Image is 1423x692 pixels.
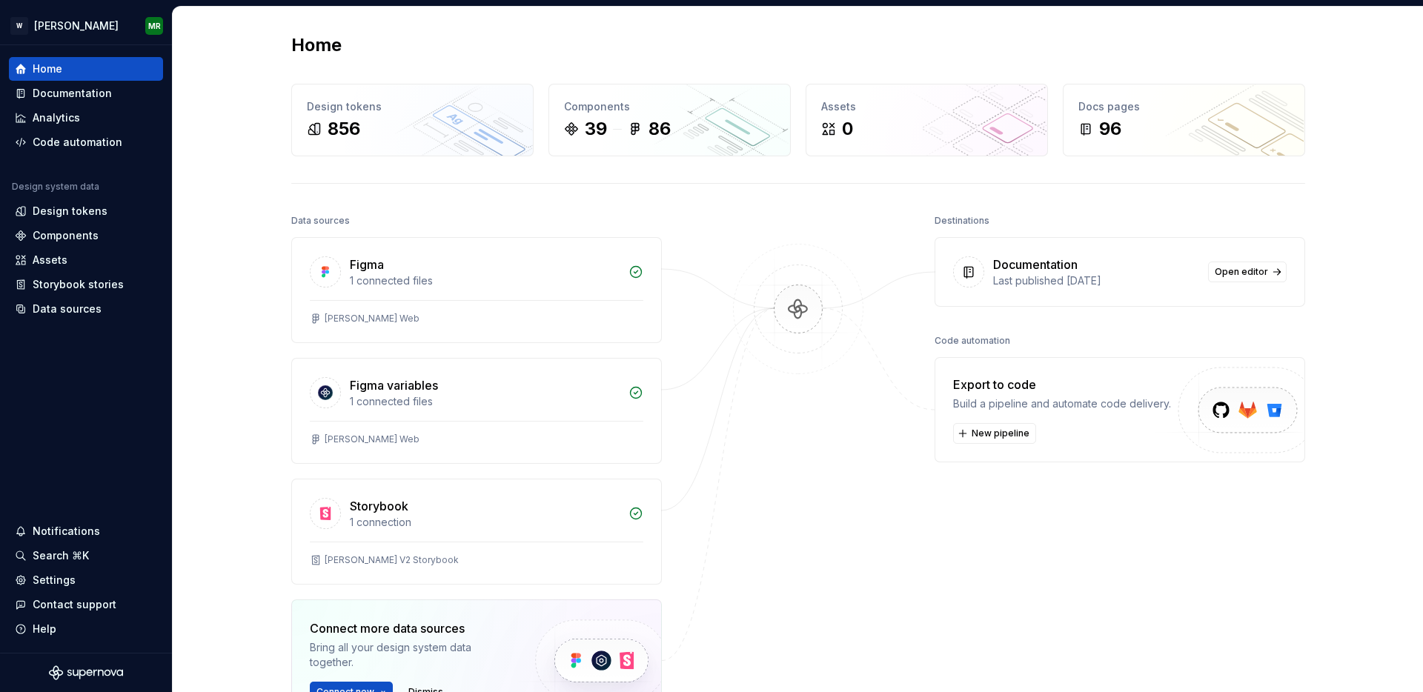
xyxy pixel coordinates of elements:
div: MR [148,20,161,32]
a: Components [9,224,163,247]
div: [PERSON_NAME] Web [325,313,419,325]
h2: Home [291,33,342,57]
div: [PERSON_NAME] [34,19,119,33]
div: Help [33,622,56,636]
a: Assets0 [806,84,1048,156]
div: Bring all your design system data together. [310,640,510,670]
div: Storybook stories [33,277,124,292]
svg: Supernova Logo [49,665,123,680]
a: Settings [9,568,163,592]
button: Search ⌘K [9,544,163,568]
button: New pipeline [953,423,1036,444]
a: Figma variables1 connected files[PERSON_NAME] Web [291,358,662,464]
div: Assets [33,253,67,267]
div: 0 [842,117,853,141]
a: Design tokens856 [291,84,534,156]
div: Data sources [33,302,102,316]
div: 1 connection [350,515,620,530]
div: Design tokens [307,99,518,114]
div: [PERSON_NAME] Web [325,433,419,445]
div: Docs pages [1078,99,1290,114]
div: 39 [585,117,607,141]
button: Help [9,617,163,641]
div: Documentation [33,86,112,101]
div: Notifications [33,524,100,539]
div: W [10,17,28,35]
div: Build a pipeline and automate code delivery. [953,396,1171,411]
div: 86 [649,117,671,141]
div: Documentation [993,256,1078,273]
div: Design system data [12,181,99,193]
span: New pipeline [972,427,1029,439]
div: Home [33,61,62,76]
button: W[PERSON_NAME]MR [3,10,169,41]
div: Connect more data sources [310,619,510,637]
div: Storybook [350,497,408,515]
button: Notifications [9,519,163,543]
div: Data sources [291,210,350,231]
a: Design tokens [9,199,163,223]
div: 1 connected files [350,273,620,288]
a: Storybook stories [9,273,163,296]
div: Last published [DATE] [993,273,1199,288]
div: Figma variables [350,376,438,394]
button: Contact support [9,593,163,616]
div: Figma [350,256,384,273]
a: Home [9,57,163,81]
div: Assets [821,99,1032,114]
div: 856 [328,117,360,141]
div: Design tokens [33,204,107,219]
a: Documentation [9,81,163,105]
a: Storybook1 connection[PERSON_NAME] V2 Storybook [291,479,662,585]
a: Code automation [9,130,163,154]
a: Assets [9,248,163,272]
div: Destinations [935,210,989,231]
a: Data sources [9,297,163,321]
div: [PERSON_NAME] V2 Storybook [325,554,459,566]
div: Components [33,228,99,243]
div: 96 [1099,117,1121,141]
div: Components [564,99,775,114]
span: Open editor [1215,266,1268,278]
div: Code automation [935,330,1010,351]
a: Analytics [9,106,163,130]
div: Settings [33,573,76,588]
div: 1 connected files [350,394,620,409]
div: Export to code [953,376,1171,393]
div: Contact support [33,597,116,612]
a: Figma1 connected files[PERSON_NAME] Web [291,237,662,343]
div: Search ⌘K [33,548,89,563]
a: Open editor [1208,262,1287,282]
a: Components3986 [548,84,791,156]
a: Docs pages96 [1063,84,1305,156]
div: Analytics [33,110,80,125]
div: Code automation [33,135,122,150]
